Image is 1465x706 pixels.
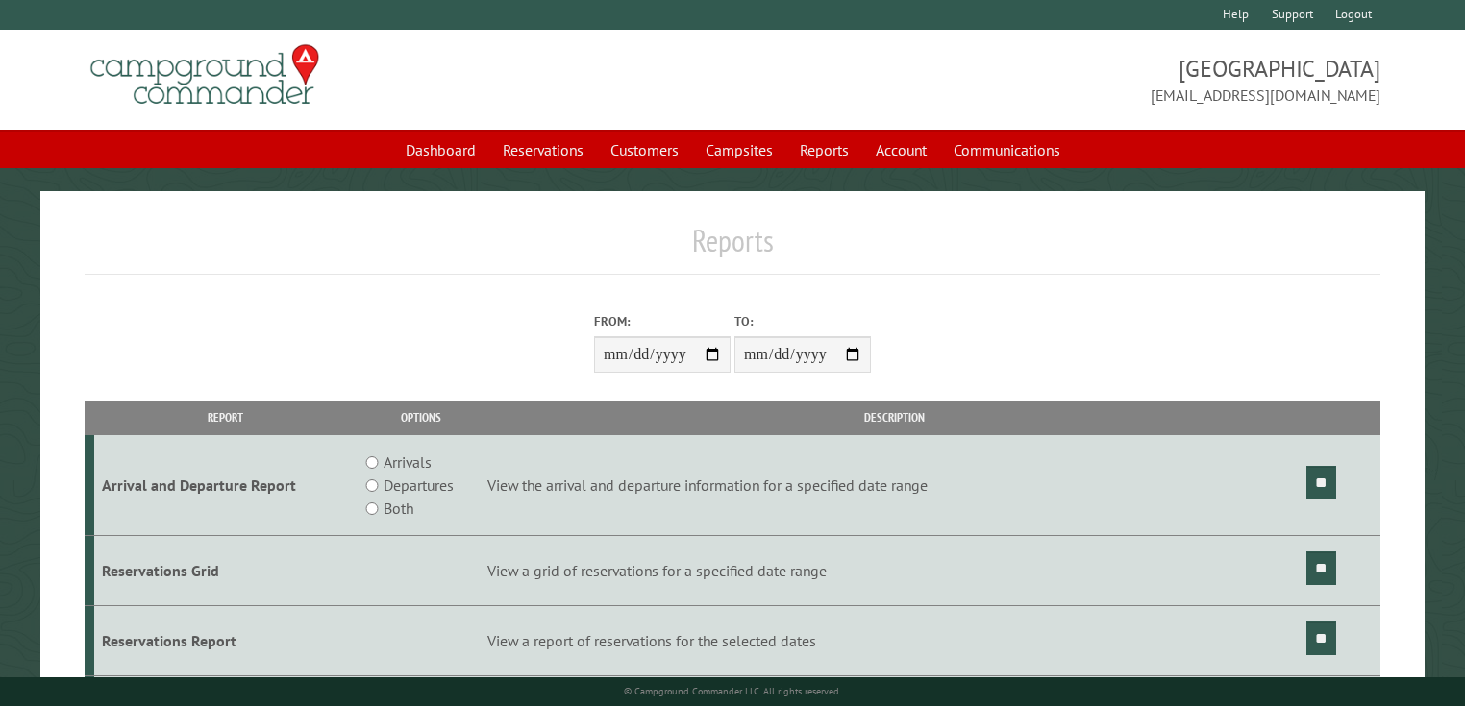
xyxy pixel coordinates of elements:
td: View the arrival and departure information for a specified date range [484,435,1304,536]
a: Reports [788,132,860,168]
small: © Campground Commander LLC. All rights reserved. [624,685,841,697]
th: Options [358,401,485,434]
label: To: [734,312,871,330]
td: Arrival and Departure Report [94,435,358,536]
td: View a report of reservations for the selected dates [484,605,1304,675]
a: Account [864,132,938,168]
a: Reservations [491,132,595,168]
a: Customers [599,132,690,168]
h1: Reports [85,222,1381,275]
td: Reservations Report [94,605,358,675]
img: Campground Commander [85,37,325,112]
label: Arrivals [384,450,432,474]
label: Departures [384,474,454,497]
label: From: [594,312,731,330]
a: Communications [942,132,1072,168]
th: Description [484,401,1304,434]
td: Reservations Grid [94,536,358,606]
a: Dashboard [394,132,487,168]
label: Both [384,497,413,520]
td: View a grid of reservations for a specified date range [484,536,1304,606]
th: Report [94,401,358,434]
a: Campsites [694,132,784,168]
span: [GEOGRAPHIC_DATA] [EMAIL_ADDRESS][DOMAIN_NAME] [732,53,1380,107]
